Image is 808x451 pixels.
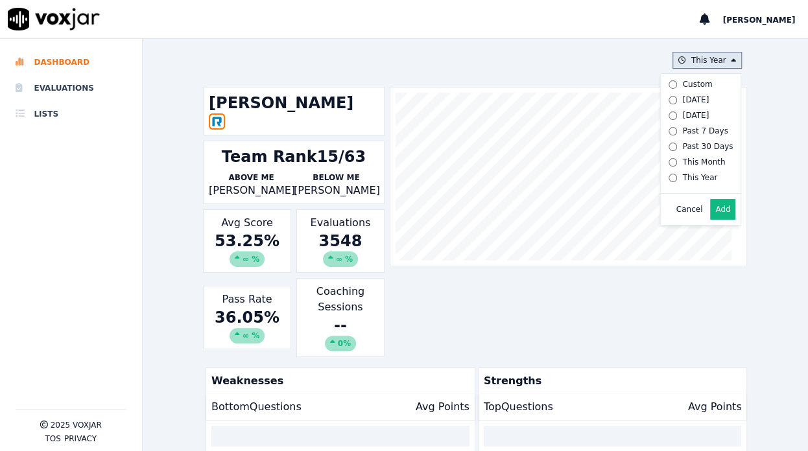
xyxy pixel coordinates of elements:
[64,434,97,444] button: Privacy
[682,110,709,121] div: [DATE]
[209,183,294,198] p: [PERSON_NAME]
[209,93,379,113] h1: [PERSON_NAME]
[669,111,677,120] input: [DATE]
[325,336,356,351] div: 0%
[669,158,677,167] input: This Month
[209,172,294,183] p: Above Me
[669,174,677,182] input: This Year
[484,399,553,415] p: Top Questions
[209,307,285,343] div: 36.05 %
[294,183,379,198] p: [PERSON_NAME]
[688,399,742,415] p: Avg Points
[682,172,717,183] div: This Year
[296,209,385,273] div: Evaluations
[682,157,725,167] div: This Month
[203,209,291,273] div: Avg Score
[16,75,126,101] a: Evaluations
[222,146,366,167] div: Team Rank 15/63
[302,315,379,351] div: --
[722,16,795,25] span: [PERSON_NAME]
[479,368,742,394] p: Strengths
[294,172,379,183] p: Below Me
[669,143,677,151] input: Past 30 Days
[302,231,379,267] div: 3548
[710,199,735,220] button: Add
[8,8,100,30] img: voxjar logo
[230,251,265,267] div: ∞ %
[682,95,709,105] div: [DATE]
[669,127,677,135] input: Past 7 Days
[722,12,808,27] button: [PERSON_NAME]
[51,420,102,430] p: 2025 Voxjar
[209,231,285,267] div: 53.25 %
[209,113,225,130] img: RINGCENTRAL_OFFICE_icon
[230,328,265,343] div: ∞ %
[16,101,126,127] a: Lists
[682,141,733,152] div: Past 30 Days
[203,286,291,349] div: Pass Rate
[211,399,302,415] p: Bottom Questions
[682,79,712,89] div: Custom
[676,204,703,214] button: Cancel
[323,251,358,267] div: ∞ %
[296,278,385,357] div: Coaching Sessions
[669,96,677,104] input: [DATE]
[206,368,469,394] p: Weaknesses
[669,80,677,89] input: Custom
[45,434,60,444] button: TOS
[16,49,126,75] a: Dashboard
[682,126,728,136] div: Past 7 Days
[416,399,469,415] p: Avg Points
[672,52,743,69] button: This Year Custom [DATE] [DATE] Past 7 Days Past 30 Days This Month This Year Cancel Add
